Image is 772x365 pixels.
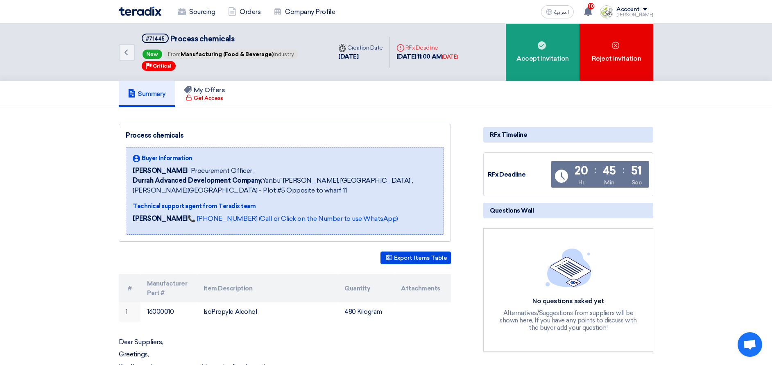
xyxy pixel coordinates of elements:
[133,177,262,184] b: Durrah Advanced Development Company,
[191,166,255,176] span: Procurement Officer ,
[186,94,223,102] div: Get Access
[338,302,394,322] td: 480 Kilogram
[623,163,625,177] div: :
[338,43,383,52] div: Creation Date
[170,34,235,43] span: Process chemicals
[140,302,197,322] td: 16000010
[396,52,458,61] div: [DATE] 11:00 AM
[631,165,642,177] div: 51
[119,302,140,322] td: 1
[153,63,172,69] span: Critical
[188,215,398,222] a: 📞 [PHONE_NUMBER] (Call or Click on the Number to use WhatsApp)
[133,176,437,195] span: Yanbu` [PERSON_NAME], [GEOGRAPHIC_DATA] ,[PERSON_NAME][GEOGRAPHIC_DATA] - Plot #5 Opposite to wha...
[267,3,342,21] a: Company Profile
[580,24,653,81] div: Reject Invitation
[142,154,192,163] span: Buyer Information
[490,206,534,215] span: Questions Wall
[600,5,613,18] img: GCCCo_LOGO_1741521631774.png
[181,51,274,57] span: Manufacturing (Food & Beverage)
[171,3,222,21] a: Sourcing
[541,5,574,18] button: العربية
[394,274,451,302] th: Attachments
[119,7,161,16] img: Teradix logo
[578,178,584,187] div: Hr
[546,248,591,287] img: empty_state_list.svg
[616,13,653,17] div: [PERSON_NAME]
[380,252,451,264] button: Export Items Table
[146,36,165,41] div: #71445
[588,3,594,9] span: 10
[506,24,580,81] div: Accept Invitation
[499,309,638,331] div: Alternatives/Suggestions from suppliers will be shown here, If you have any points to discuss wit...
[594,163,596,177] div: :
[140,274,197,302] th: Manufacturer Part #
[133,202,437,211] div: Technical support agent from Teradix team
[738,332,762,357] div: Open chat
[499,297,638,306] div: No questions asked yet
[632,178,642,187] div: Sec
[483,127,653,143] div: RFx Timeline
[616,6,640,13] div: Account
[184,86,225,94] h5: My Offers
[133,215,188,222] strong: [PERSON_NAME]
[338,52,383,61] div: [DATE]
[119,274,140,302] th: #
[119,81,175,107] a: Summary
[164,50,298,59] span: From Industry
[442,53,458,61] div: [DATE]
[575,165,588,177] div: 20
[338,274,394,302] th: Quantity
[119,350,451,358] p: Greetings,
[133,166,188,176] span: [PERSON_NAME]
[488,170,549,179] div: RFx Deadline
[603,165,616,177] div: 45
[396,43,458,52] div: RFx Deadline
[197,302,338,322] td: IsoPropyle Alcohol
[143,50,162,59] span: New
[554,9,569,15] span: العربية
[222,3,267,21] a: Orders
[142,34,299,44] h5: Process chemicals
[604,178,615,187] div: Min
[197,274,338,302] th: Item Description
[128,90,166,98] h5: Summary
[119,338,451,346] p: Dear Suppliers,
[126,131,444,141] div: Process chemicals
[175,81,234,107] a: My Offers Get Access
